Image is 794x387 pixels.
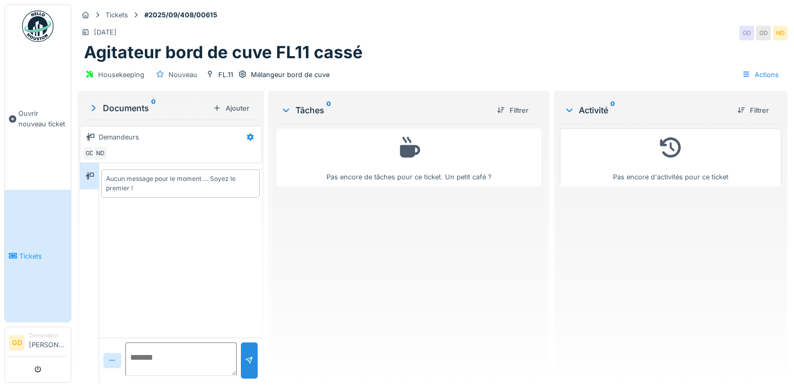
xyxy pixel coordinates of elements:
[218,70,233,80] div: FL.11
[326,104,331,116] sup: 0
[105,10,128,20] div: Tickets
[564,104,729,116] div: Activité
[493,103,533,117] div: Filtrer
[739,26,754,40] div: GD
[168,70,197,80] div: Nouveau
[94,27,117,37] div: [DATE]
[733,103,773,117] div: Filtrer
[251,70,330,80] div: Mélangeur bord de cuve
[82,146,97,160] div: GD
[756,26,771,40] div: GD
[84,42,363,62] h1: Agitateur bord de cuve FL11 cassé
[567,133,775,182] div: Pas encore d'activités pour ce ticket
[106,174,255,193] div: Aucun message pour le moment … Soyez le premier !
[93,146,108,160] div: ND
[773,26,788,40] div: ND
[18,109,67,128] span: Ouvrir nouveau ticket
[98,70,144,80] div: Housekeeping
[9,335,25,351] li: GD
[99,132,139,142] div: Demandeurs
[9,331,67,357] a: GD Demandeur[PERSON_NAME]
[610,104,615,116] sup: 0
[209,101,253,115] div: Ajouter
[29,331,67,354] li: [PERSON_NAME]
[283,133,534,182] div: Pas encore de tâches pour ce ticket. Un petit café ?
[140,10,221,20] strong: #2025/09/408/00615
[151,102,156,114] sup: 0
[19,251,67,261] span: Tickets
[29,331,67,339] div: Demandeur
[22,10,54,42] img: Badge_color-CXgf-gQk.svg
[5,190,71,322] a: Tickets
[281,104,489,116] div: Tâches
[737,67,784,82] div: Actions
[5,48,71,190] a: Ouvrir nouveau ticket
[88,102,209,114] div: Documents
